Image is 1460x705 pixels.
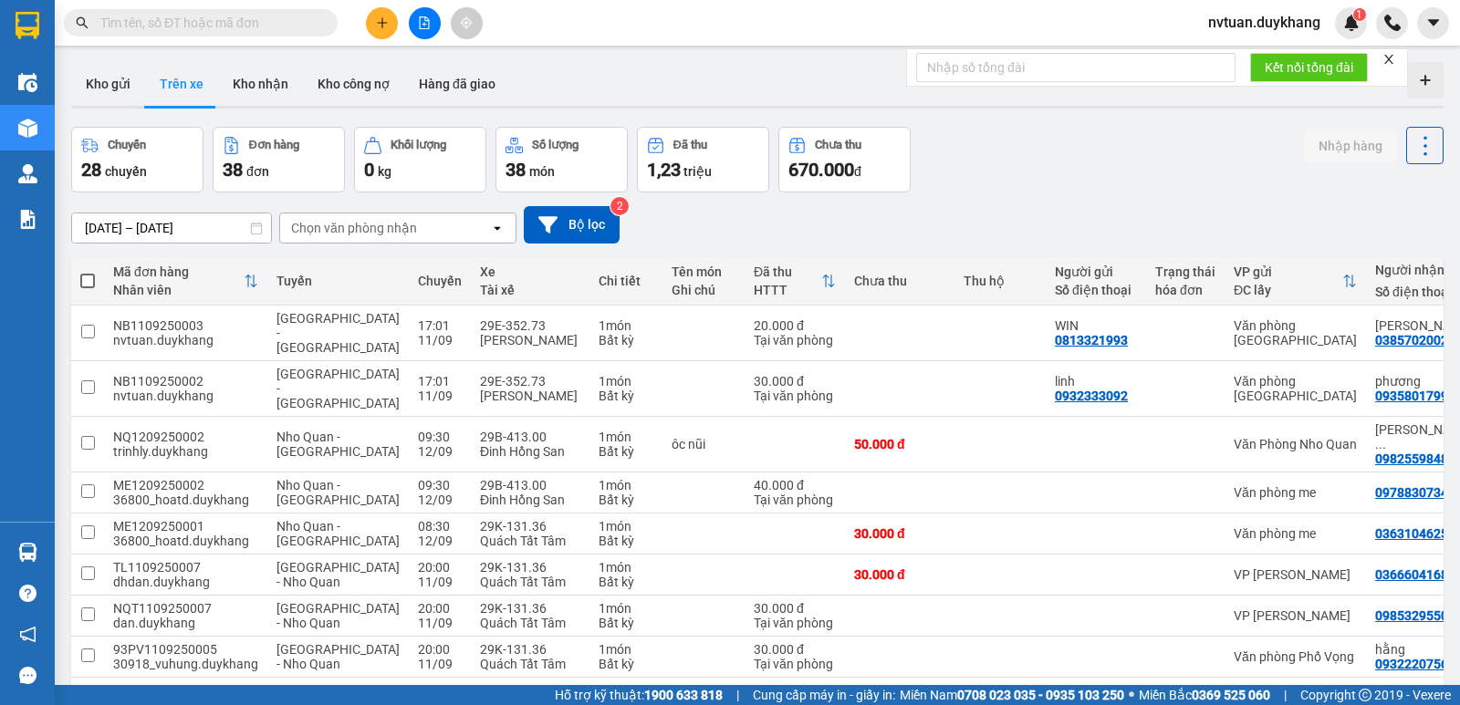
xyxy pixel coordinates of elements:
[1425,15,1442,31] span: caret-down
[276,274,400,288] div: Tuyến
[105,164,147,179] span: chuyến
[418,492,462,507] div: 12/09
[113,264,244,279] div: Mã đơn hàng
[672,264,735,279] div: Tên món
[745,257,845,306] th: Toggle SortBy
[599,657,653,671] div: Bất kỳ
[378,164,391,179] span: kg
[1375,437,1386,451] span: ...
[529,164,555,179] span: món
[854,437,945,451] div: 50.000 đ
[754,333,836,347] div: Tại văn phòng
[480,318,580,333] div: 29E-352.73
[532,139,579,151] div: Số lượng
[1250,53,1368,82] button: Kết nối tổng đài
[495,127,628,192] button: Số lượng38món
[754,642,836,657] div: 30.000 đ
[480,283,580,297] div: Tài xế
[754,478,836,492] div: 40.000 đ
[672,437,735,451] div: ôc nũi
[291,219,417,237] div: Chọn văn phòng nhận
[754,318,836,333] div: 20.000 đ
[218,62,303,106] button: Kho nhận
[276,642,400,671] span: [GEOGRAPHIC_DATA] - Nho Quan
[1055,318,1137,333] div: WIN
[418,430,462,444] div: 09:30
[145,62,218,106] button: Trên xe
[1055,333,1128,347] div: 0813321993
[788,159,854,181] span: 670.000
[113,601,258,616] div: NQT1109250007
[276,560,400,589] span: [GEOGRAPHIC_DATA] - Nho Quan
[72,213,271,243] input: Select a date range.
[71,127,203,192] button: Chuyến28chuyến
[754,264,821,279] div: Đã thu
[854,274,945,288] div: Chưa thu
[1234,649,1357,664] div: Văn phòng Phố Vọng
[1375,526,1448,541] div: 0363104625
[672,283,735,297] div: Ghi chú
[418,274,462,288] div: Chuyến
[113,560,258,575] div: TL1109250007
[1155,264,1215,279] div: Trạng thái
[418,519,462,534] div: 08:30
[480,642,580,657] div: 29K-131.36
[1192,688,1270,702] strong: 0369 525 060
[418,657,462,671] div: 11/09
[480,534,580,548] div: Quách Tất Tâm
[1194,11,1335,34] span: nvtuan.duykhang
[1234,318,1357,347] div: Văn phòng [GEOGRAPHIC_DATA]
[418,333,462,347] div: 11/09
[599,560,653,575] div: 1 món
[1375,608,1448,623] div: 0985329550
[1359,689,1371,701] span: copyright
[480,478,580,492] div: 29B-413.00
[1055,389,1128,403] div: 0932333092
[599,478,653,492] div: 1 món
[81,159,101,181] span: 28
[223,159,243,181] span: 38
[113,492,258,507] div: 36800_hoatd.duykhang
[113,616,258,630] div: dan.duykhang
[409,7,441,39] button: file-add
[376,16,389,29] span: plus
[599,683,653,698] div: 1 món
[1055,264,1137,279] div: Người gửi
[249,139,299,151] div: Đơn hàng
[1417,7,1449,39] button: caret-down
[647,159,681,181] span: 1,23
[815,139,861,151] div: Chưa thu
[1234,526,1357,541] div: Văn phòng me
[599,601,653,616] div: 1 món
[480,430,580,444] div: 29B-413.00
[1353,8,1366,21] sup: 1
[480,683,580,698] div: 29H-985.77
[113,283,244,297] div: Nhân viên
[1234,283,1342,297] div: ĐC lấy
[19,667,36,684] span: message
[490,221,505,235] svg: open
[1055,283,1137,297] div: Số điện thoại
[599,374,653,389] div: 1 món
[18,210,37,229] img: solution-icon
[754,657,836,671] div: Tại văn phòng
[276,311,400,355] span: [GEOGRAPHIC_DATA] - [GEOGRAPHIC_DATA]
[610,197,629,215] sup: 2
[113,444,258,459] div: trinhly.duykhang
[599,492,653,507] div: Bất kỳ
[104,257,267,306] th: Toggle SortBy
[480,444,580,459] div: Đinh Hồng San
[1284,685,1287,705] span: |
[964,274,1037,288] div: Thu hộ
[1375,451,1448,466] div: 0982559848
[1139,685,1270,705] span: Miền Bắc
[276,478,400,507] span: Nho Quan - [GEOGRAPHIC_DATA]
[1155,283,1215,297] div: hóa đơn
[1375,333,1448,347] div: 0385702002
[108,139,146,151] div: Chuyến
[418,478,462,492] div: 09:30
[480,264,580,279] div: Xe
[16,12,39,39] img: logo-vxr
[418,575,462,589] div: 11/09
[599,534,653,548] div: Bất kỳ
